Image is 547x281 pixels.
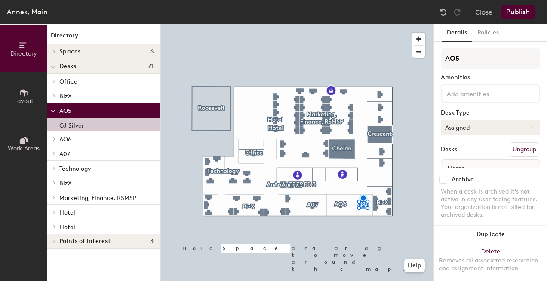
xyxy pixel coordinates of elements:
button: Duplicate [434,226,547,243]
span: Layout [14,97,34,105]
span: Technology [59,165,91,172]
span: Work Areas [8,145,40,152]
span: Spaces [59,48,81,55]
p: GJ Silver [59,119,84,129]
span: A07 [59,150,70,158]
span: Hotel [59,209,75,216]
button: Policies [472,24,504,42]
span: 6 [150,48,154,55]
button: Ungroup [509,142,540,157]
button: Help [404,259,425,272]
span: Desks [59,63,76,70]
button: Assigned [441,120,540,135]
div: Desk Type [441,109,540,116]
span: BizX [59,93,72,100]
div: Desks [441,146,457,153]
h1: Directory [47,31,160,44]
button: Publish [501,5,535,19]
img: Undo [439,8,448,16]
div: Removes all associated reservation and assignment information [439,257,542,272]
div: When a desk is archived it's not active in any user-facing features. Your organization is not bil... [441,188,540,219]
span: Name [443,161,469,176]
span: Hotel [59,224,75,231]
span: Directory [10,50,37,57]
span: AO5 [59,107,71,115]
span: 71 [148,63,154,70]
button: DeleteRemoves all associated reservation and assignment information [434,243,547,281]
div: Annex, Main [7,6,48,17]
span: Points of interest [59,238,111,245]
span: Office [59,78,77,85]
img: Redo [453,8,461,16]
input: Add amenities [445,88,522,98]
span: AO6 [59,136,71,143]
span: BizX [59,180,72,187]
span: 3 [150,238,154,245]
div: Amenities [441,74,540,81]
div: Archive [452,176,474,183]
span: Marketing, Finance, RSMSP [59,194,136,202]
button: Details [442,24,472,42]
button: Close [475,5,492,19]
